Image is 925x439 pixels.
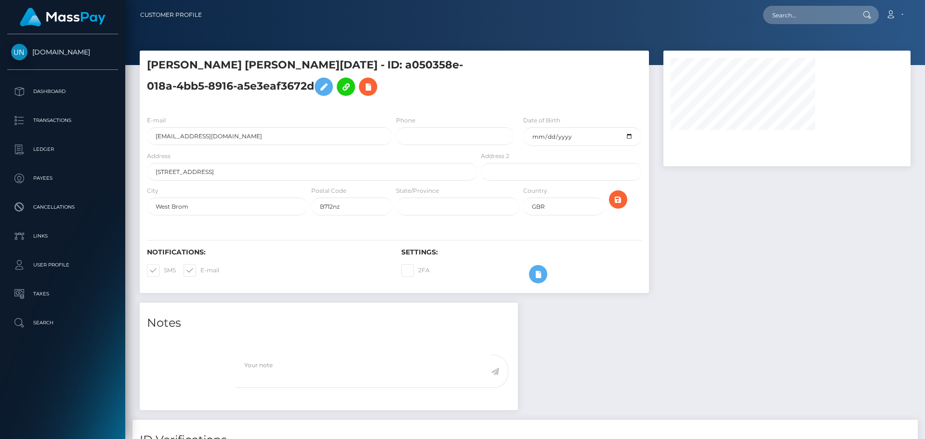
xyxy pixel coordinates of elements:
a: Dashboard [7,80,118,104]
label: E-mail [147,116,166,125]
p: Payees [11,171,114,186]
label: E-mail [184,264,219,277]
label: Postal Code [311,186,346,195]
label: Address 2 [481,152,509,160]
p: Ledger [11,142,114,157]
a: User Profile [7,253,118,277]
h6: Settings: [401,248,641,256]
label: Address [147,152,171,160]
img: MassPay Logo [20,8,106,27]
label: State/Province [396,186,439,195]
a: Customer Profile [140,5,202,25]
a: Links [7,224,118,248]
input: Search... [763,6,854,24]
label: SMS [147,264,176,277]
p: Search [11,316,114,330]
p: Taxes [11,287,114,301]
p: Dashboard [11,84,114,99]
span: [DOMAIN_NAME] [7,48,118,56]
p: Transactions [11,113,114,128]
p: Cancellations [11,200,114,214]
label: 2FA [401,264,430,277]
label: Country [523,186,547,195]
a: Cancellations [7,195,118,219]
label: Phone [396,116,415,125]
a: Taxes [7,282,118,306]
a: Payees [7,166,118,190]
img: Unlockt.me [11,44,27,60]
label: Date of Birth [523,116,560,125]
a: Ledger [7,137,118,161]
h6: Notifications: [147,248,387,256]
h4: Notes [147,315,511,332]
label: City [147,186,159,195]
a: Search [7,311,118,335]
a: Transactions [7,108,118,133]
p: User Profile [11,258,114,272]
h5: [PERSON_NAME] [PERSON_NAME][DATE] - ID: a050358e-018a-4bb5-8916-a5e3eaf3672d [147,58,472,101]
p: Links [11,229,114,243]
